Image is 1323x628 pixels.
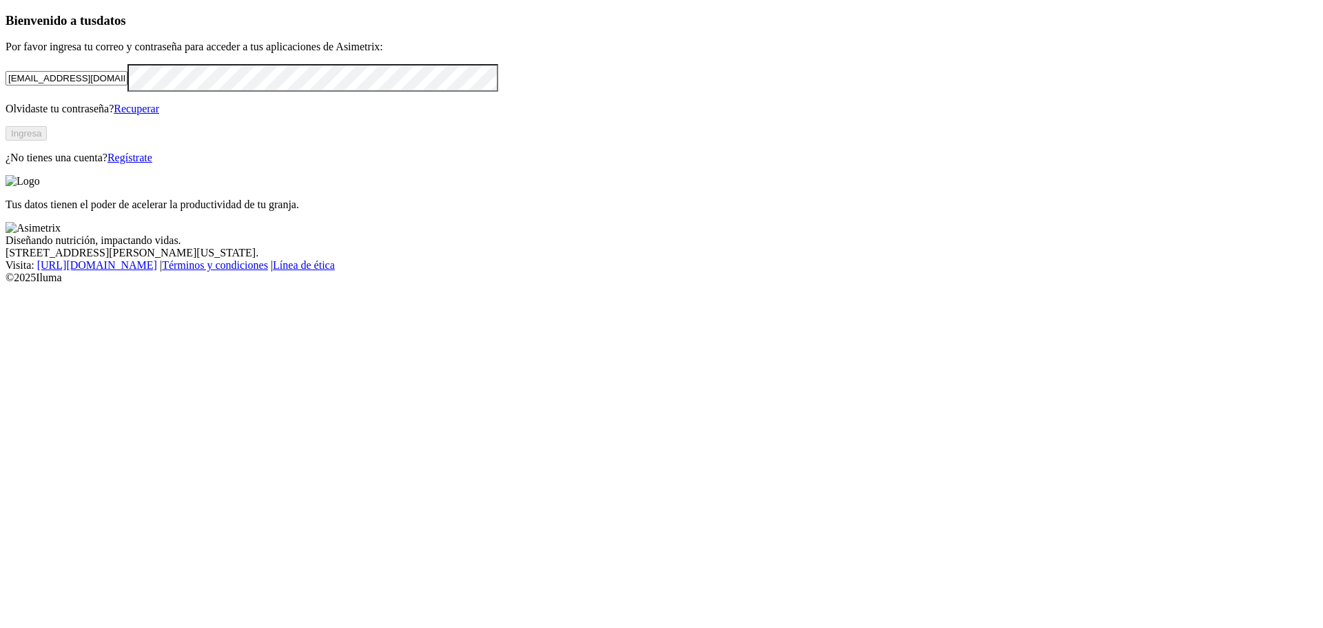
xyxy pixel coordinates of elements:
div: Visita : | | [6,259,1317,272]
a: [URL][DOMAIN_NAME] [37,259,157,271]
a: Recuperar [114,103,159,114]
img: Logo [6,175,40,188]
p: Tus datos tienen el poder de acelerar la productividad de tu granja. [6,199,1317,211]
div: © 2025 Iluma [6,272,1317,284]
a: Línea de ética [273,259,335,271]
p: Olvidaste tu contraseña? [6,103,1317,115]
input: Tu correo [6,71,127,85]
div: [STREET_ADDRESS][PERSON_NAME][US_STATE]. [6,247,1317,259]
a: Regístrate [107,152,152,163]
p: ¿No tienes una cuenta? [6,152,1317,164]
a: Términos y condiciones [162,259,268,271]
h3: Bienvenido a tus [6,13,1317,28]
p: Por favor ingresa tu correo y contraseña para acceder a tus aplicaciones de Asimetrix: [6,41,1317,53]
button: Ingresa [6,126,47,141]
div: Diseñando nutrición, impactando vidas. [6,234,1317,247]
span: datos [96,13,126,28]
img: Asimetrix [6,222,61,234]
